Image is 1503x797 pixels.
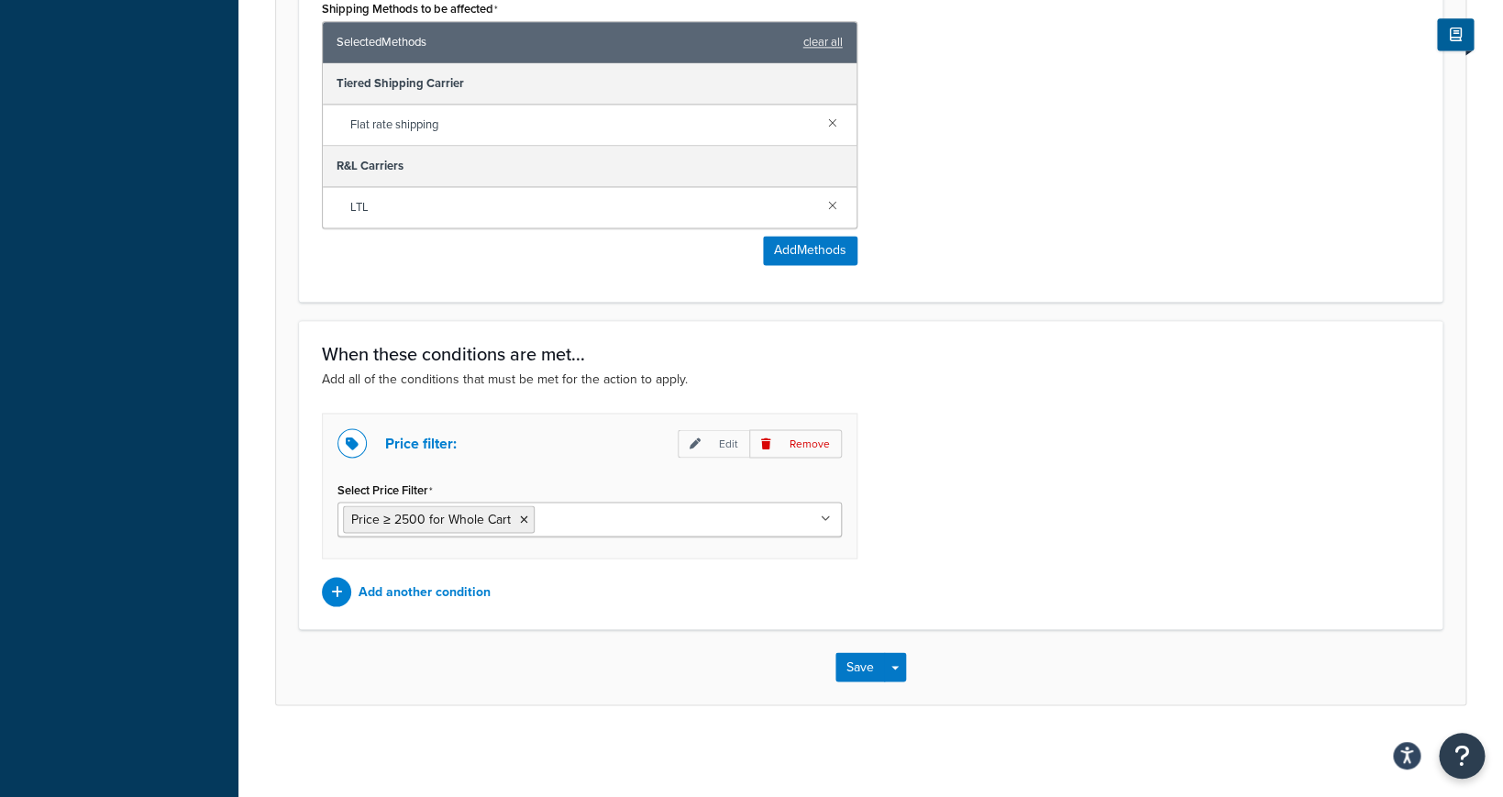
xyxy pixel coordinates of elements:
[803,29,843,55] a: clear all
[322,2,498,17] label: Shipping Methods to be affected
[350,194,813,220] span: LTL
[323,146,856,187] div: R&L Carriers
[749,429,842,458] p: Remove
[337,482,433,497] label: Select Price Filter
[322,370,1420,390] p: Add all of the conditions that must be met for the action to apply.
[351,509,511,528] span: Price ≥ 2500 for Whole Cart
[763,236,857,265] button: AddMethods
[359,579,491,604] p: Add another condition
[1439,733,1485,779] button: Open Resource Center
[350,112,813,138] span: Flat rate shipping
[1437,19,1474,51] button: Show Help Docs
[323,63,856,105] div: Tiered Shipping Carrier
[835,652,885,681] button: Save
[337,29,794,55] span: Selected Methods
[322,344,1420,364] h3: When these conditions are met...
[678,429,749,458] p: Edit
[385,430,457,456] p: Price filter:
